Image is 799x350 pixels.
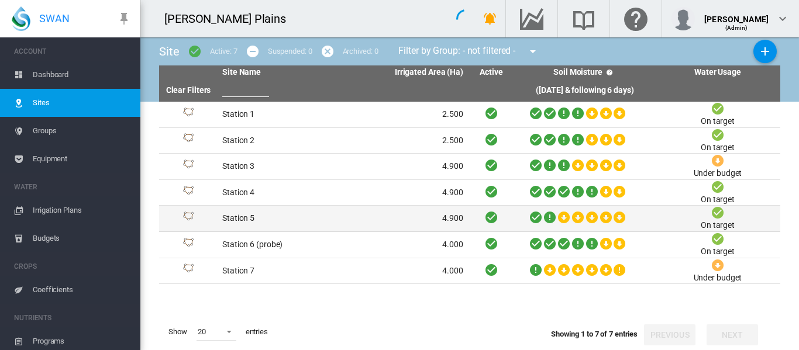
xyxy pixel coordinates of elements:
tr: Site Id: 4257 Station 6 (probe) 4.000 On target [159,232,780,258]
md-icon: icon-minus-circle [246,44,260,58]
button: icon-bell-ring [478,7,502,30]
div: Under budget [694,168,742,179]
tr: Site Id: 4255 Station 4 4.900 On target [159,180,780,206]
span: WATER [14,178,131,196]
span: Coefficients [33,276,131,304]
span: Dashboard [33,61,131,89]
div: On target [701,142,735,154]
span: Sites [33,89,131,117]
span: Showing 1 to 7 of 7 entries [551,330,638,338]
span: Show [164,322,192,342]
md-icon: icon-help-circle [602,65,617,79]
tr: Site Id: 4252 Station 1 2.500 On target [159,102,780,128]
img: 1.svg [181,108,195,122]
td: Station 5 [218,206,343,231]
td: Station 3 [218,154,343,179]
div: Active: 7 [210,46,237,57]
img: 1.svg [181,186,195,200]
span: ACCOUNT [14,42,131,61]
md-icon: icon-pin [117,12,131,26]
td: 4.000 [343,232,468,258]
td: 4.900 [343,154,468,179]
md-icon: icon-plus [758,44,772,58]
span: Equipment [33,145,131,173]
img: 1.svg [181,133,195,147]
td: 2.500 [343,102,468,127]
th: Active [468,65,515,79]
span: Groups [33,117,131,145]
span: CROPS [14,257,131,276]
tr: Site Id: 4253 Station 2 2.500 On target [159,128,780,154]
tr: Site Id: 4254 Station 3 4.900 Under budget [159,154,780,180]
button: Previous [644,324,695,345]
span: Budgets [33,224,131,252]
td: Station 6 (probe) [218,232,343,258]
th: Site Name [218,65,343,79]
md-icon: icon-bell-ring [483,12,497,26]
md-icon: icon-checkbox-marked-circle [188,44,202,58]
div: Archived: 0 [343,46,378,57]
td: 4.900 [343,206,468,231]
span: NUTRIENTS [14,309,131,327]
th: Soil Moisture [515,65,655,79]
td: Station 4 [218,180,343,206]
a: Clear Filters [166,85,211,95]
md-icon: Search the knowledge base [570,12,598,26]
div: Under budget [694,272,742,284]
span: SWAN [39,11,70,26]
th: ([DATE] & following 6 days) [515,79,655,102]
span: Irrigation Plans [33,196,131,224]
button: Add New Site, define start date [753,40,777,63]
div: On target [701,194,735,206]
div: Site Id: 4256 [164,212,213,226]
button: Next [707,324,758,345]
md-icon: Go to the Data Hub [518,12,546,26]
div: [PERSON_NAME] [704,9,769,20]
div: Site Id: 4257 [164,238,213,252]
img: 1.svg [181,264,195,278]
td: Station 2 [218,128,343,154]
div: Site Id: 4255 [164,186,213,200]
th: Irrigated Area (Ha) [343,65,468,79]
div: Site Id: 4254 [164,160,213,174]
span: Site [159,44,180,58]
img: 1.svg [181,160,195,174]
md-icon: icon-cancel [321,44,335,58]
td: 4.900 [343,180,468,206]
img: profile.jpg [671,7,695,30]
div: Suspended: 0 [268,46,312,57]
div: On target [701,116,735,127]
div: 20 [198,327,206,336]
span: entries [241,322,273,342]
tr: Site Id: 4256 Station 5 4.900 On target [159,206,780,232]
div: On target [701,220,735,231]
img: 1.svg [181,212,195,226]
div: Filter by Group: - not filtered - [390,40,548,63]
td: Station 1 [218,102,343,127]
div: [PERSON_NAME] Plains [164,11,297,27]
md-icon: icon-menu-down [526,44,540,58]
md-icon: Click here for help [622,12,650,26]
td: Station 7 [218,258,343,284]
th: Water Usage [655,65,780,79]
div: Site Id: 4258 [164,264,213,278]
button: icon-menu-down [521,40,545,63]
div: Site Id: 4253 [164,133,213,147]
md-icon: icon-chevron-down [776,12,790,26]
div: Site Id: 4252 [164,108,213,122]
img: SWAN-Landscape-Logo-Colour-drop.png [12,6,30,31]
span: (Admin) [725,25,748,31]
td: 4.000 [343,258,468,284]
img: 1.svg [181,238,195,252]
tr: Site Id: 4258 Station 7 4.000 Under budget [159,258,780,285]
div: On target [701,246,735,258]
td: 2.500 [343,128,468,154]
